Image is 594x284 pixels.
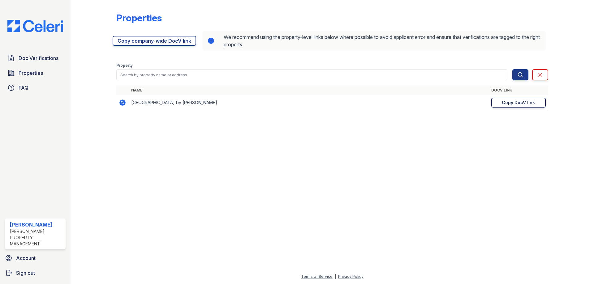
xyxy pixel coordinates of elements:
[2,20,68,32] img: CE_Logo_Blue-a8612792a0a2168367f1c8372b55b34899dd931a85d93a1a3d3e32e68fde9ad4.png
[116,12,162,23] div: Properties
[113,36,196,46] a: Copy company-wide DocV link
[19,54,58,62] span: Doc Verifications
[16,269,35,277] span: Sign out
[491,98,546,108] a: Copy DocV link
[129,95,489,110] td: [GEOGRAPHIC_DATA] by [PERSON_NAME]
[10,228,63,247] div: [PERSON_NAME] Property Management
[2,267,68,279] a: Sign out
[19,69,43,77] span: Properties
[2,252,68,264] a: Account
[335,274,336,279] div: |
[10,221,63,228] div: [PERSON_NAME]
[5,52,66,64] a: Doc Verifications
[301,274,333,279] a: Terms of Service
[116,63,133,68] label: Property
[489,85,548,95] th: DocV Link
[5,82,66,94] a: FAQ
[129,85,489,95] th: Name
[116,69,507,80] input: Search by property name or address
[202,31,546,51] div: We recommend using the property-level links below where possible to avoid applicant error and ens...
[502,100,535,106] div: Copy DocV link
[338,274,364,279] a: Privacy Policy
[19,84,28,91] span: FAQ
[16,254,36,262] span: Account
[5,67,66,79] a: Properties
